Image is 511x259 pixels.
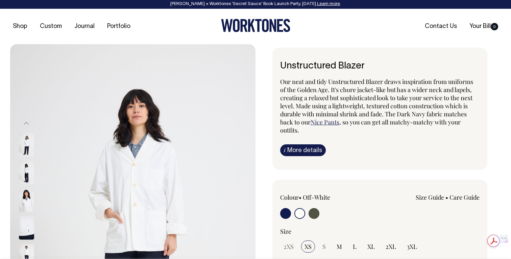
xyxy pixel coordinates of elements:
[467,21,501,32] a: Your Bill0
[422,21,460,32] a: Contact Us
[280,193,360,201] div: Colour
[104,21,133,32] a: Portfolio
[407,242,417,251] span: 3XL
[284,146,286,153] span: i
[19,133,34,157] img: off-white
[299,193,301,201] span: •
[445,193,448,201] span: •
[364,240,378,253] input: XL
[337,242,342,251] span: M
[367,242,375,251] span: XL
[19,189,34,212] img: off-white
[284,242,294,251] span: 2XS
[311,118,339,126] a: Nice Pants
[322,242,326,251] span: S
[319,240,329,253] input: S
[386,242,396,251] span: 2XL
[19,161,34,184] img: off-white
[280,240,297,253] input: 2XS
[280,118,461,134] span: , so you can get all matchy-matchy with your outfits.
[491,23,498,30] span: 0
[382,240,399,253] input: 2XL
[449,193,480,201] a: Care Guide
[349,240,360,253] input: L
[10,21,30,32] a: Shop
[21,116,31,131] button: Previous
[416,193,444,201] a: Size Guide
[305,242,312,251] span: XS
[37,21,65,32] a: Custom
[333,240,345,253] input: M
[280,227,480,235] div: Size
[353,242,357,251] span: L
[317,2,340,6] a: Learn more
[280,78,473,126] span: Our neat and tidy Unstructured Blazer draws inspiration from uniforms of the Golden Age. It's cho...
[280,144,326,156] a: iMore details
[7,2,504,6] div: [PERSON_NAME] × Worktones ‘Secret Sauce’ Book Launch Party, [DATE]. .
[404,240,420,253] input: 3XL
[72,21,97,32] a: Journal
[301,240,315,253] input: XS
[280,61,480,71] h6: Unstructured Blazer
[19,216,34,240] img: off-white
[303,193,330,201] label: Off-White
